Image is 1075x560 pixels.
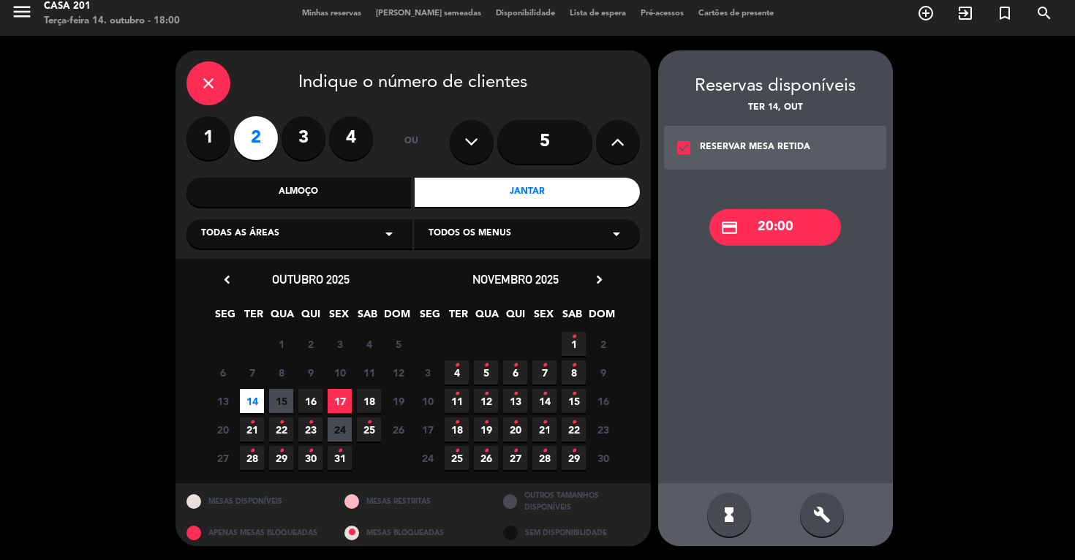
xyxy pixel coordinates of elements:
i: • [454,354,459,377]
i: • [308,439,313,463]
i: • [337,439,342,463]
i: • [279,411,284,434]
i: • [571,411,576,434]
span: 10 [415,389,440,413]
i: • [513,354,518,377]
span: 27 [211,446,235,470]
label: 4 [329,116,373,160]
span: 8 [269,360,293,385]
i: • [366,411,371,434]
span: 25 [445,446,469,470]
i: • [454,382,459,406]
span: QUA [475,306,499,330]
div: SEM DISPONIBILIDADE [492,520,651,547]
span: SAB [560,306,584,330]
span: 4 [445,360,469,385]
span: 19 [474,417,498,442]
button: menu [11,1,33,28]
i: • [483,439,489,463]
i: • [483,354,489,377]
i: add_circle_outline [917,4,935,22]
span: Minhas reservas [295,10,369,18]
div: OUTROS TAMANHOS DISPONÍVEIS [492,483,651,519]
span: 2 [298,332,322,356]
div: MESAS DISPONÍVEIS [176,483,334,519]
i: • [571,354,576,377]
label: 2 [234,116,278,160]
span: 2 [591,332,615,356]
span: 27 [503,446,527,470]
span: 14 [240,389,264,413]
span: 26 [474,446,498,470]
span: 9 [298,360,322,385]
div: Indique o número de clientes [186,61,640,105]
span: 17 [415,417,440,442]
span: 10 [328,360,352,385]
span: SEX [327,306,351,330]
span: 12 [386,360,410,385]
i: • [571,325,576,349]
span: 22 [562,417,586,442]
span: 31 [328,446,352,470]
span: 20 [211,417,235,442]
div: Jantar [415,178,640,207]
i: close [200,75,217,92]
span: 13 [503,389,527,413]
span: 19 [386,389,410,413]
span: 8 [562,360,586,385]
span: 22 [269,417,293,442]
i: • [483,411,489,434]
i: • [513,439,518,463]
span: Disponibilidade [489,10,562,18]
i: • [513,382,518,406]
span: 6 [503,360,527,385]
span: 28 [240,446,264,470]
span: DOM [589,306,613,330]
i: • [571,382,576,406]
span: 21 [240,417,264,442]
div: RESERVAR MESA RETIDA [700,140,810,155]
span: SEG [213,306,237,330]
i: • [454,411,459,434]
span: 11 [445,389,469,413]
span: QUI [503,306,527,330]
span: Pré-acessos [633,10,691,18]
i: credit_card [720,219,739,237]
div: ou [388,116,435,167]
i: • [308,411,313,434]
span: 5 [474,360,498,385]
i: build [813,506,831,523]
div: Terça-feira 14. outubro - 18:00 [44,14,180,29]
span: 18 [357,389,381,413]
i: • [542,382,547,406]
i: • [249,439,254,463]
span: 16 [591,389,615,413]
span: 20 [503,417,527,442]
span: 7 [532,360,557,385]
span: 4 [357,332,381,356]
i: chevron_left [219,272,235,287]
span: 3 [415,360,440,385]
span: outubro 2025 [272,272,350,287]
span: Lista de espera [562,10,633,18]
span: 15 [562,389,586,413]
span: 16 [298,389,322,413]
span: DOM [384,306,408,330]
span: SEG [418,306,442,330]
span: [PERSON_NAME] semeadas [369,10,489,18]
span: 17 [328,389,352,413]
i: check_box [675,139,693,156]
span: Cartões de presente [691,10,781,18]
span: 13 [211,389,235,413]
span: 1 [562,332,586,356]
span: 28 [532,446,557,470]
span: 12 [474,389,498,413]
i: turned_in_not [996,4,1014,22]
span: 29 [562,446,586,470]
div: Almoço [186,178,412,207]
span: 18 [445,417,469,442]
i: • [454,439,459,463]
i: • [249,411,254,434]
span: 5 [386,332,410,356]
i: • [279,439,284,463]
